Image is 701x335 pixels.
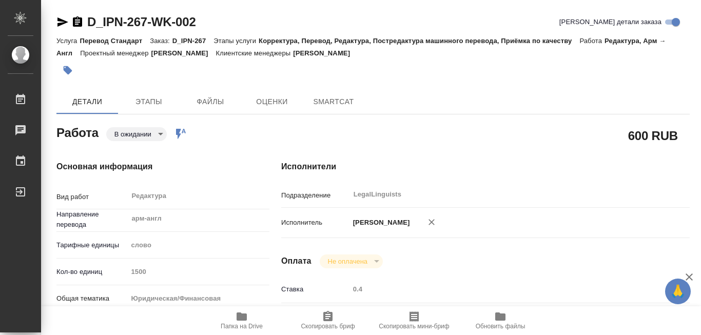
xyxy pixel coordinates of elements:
[151,49,216,57] p: [PERSON_NAME]
[349,282,656,297] input: Пустое поле
[309,95,358,108] span: SmartCat
[56,123,99,141] h2: Работа
[56,192,127,202] p: Вид работ
[124,95,173,108] span: Этапы
[56,161,240,173] h4: Основная информация
[56,240,127,250] p: Тарифные единицы
[325,257,371,266] button: Не оплачена
[628,127,678,144] h2: 600 RUB
[186,95,235,108] span: Файлы
[216,49,294,57] p: Клиентские менеджеры
[293,49,358,57] p: [PERSON_NAME]
[106,127,167,141] div: В ожидании
[111,130,154,139] button: В ожидании
[56,16,69,28] button: Скопировать ссылку для ЯМессенджера
[281,190,349,201] p: Подразделение
[56,209,127,230] p: Направление перевода
[281,161,690,173] h4: Исполнители
[56,293,127,304] p: Общая тематика
[457,306,543,335] button: Обновить файлы
[56,267,127,277] p: Кол-во единиц
[665,279,691,304] button: 🙏
[349,218,410,228] p: [PERSON_NAME]
[80,37,150,45] p: Перевод Стандарт
[301,323,355,330] span: Скопировать бриф
[579,37,605,45] p: Работа
[56,37,80,45] p: Услуга
[127,237,269,254] div: слово
[56,59,79,82] button: Добавить тэг
[420,211,443,233] button: Удалить исполнителя
[63,95,112,108] span: Детали
[150,37,172,45] p: Заказ:
[199,306,285,335] button: Папка на Drive
[559,17,661,27] span: [PERSON_NAME] детали заказа
[281,255,311,267] h4: Оплата
[247,95,297,108] span: Оценки
[87,15,196,29] a: D_IPN-267-WK-002
[127,290,269,307] div: Юридическая/Финансовая
[281,218,349,228] p: Исполнитель
[669,281,687,302] span: 🙏
[320,254,383,268] div: В ожидании
[172,37,214,45] p: D_IPN-267
[285,306,371,335] button: Скопировать бриф
[476,323,525,330] span: Обновить файлы
[80,49,151,57] p: Проектный менеджер
[71,16,84,28] button: Скопировать ссылку
[259,37,579,45] p: Корректура, Перевод, Редактура, Постредактура машинного перевода, Приёмка по качеству
[281,284,349,294] p: Ставка
[221,323,263,330] span: Папка на Drive
[127,264,269,279] input: Пустое поле
[379,323,449,330] span: Скопировать мини-бриф
[213,37,259,45] p: Этапы услуги
[371,306,457,335] button: Скопировать мини-бриф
